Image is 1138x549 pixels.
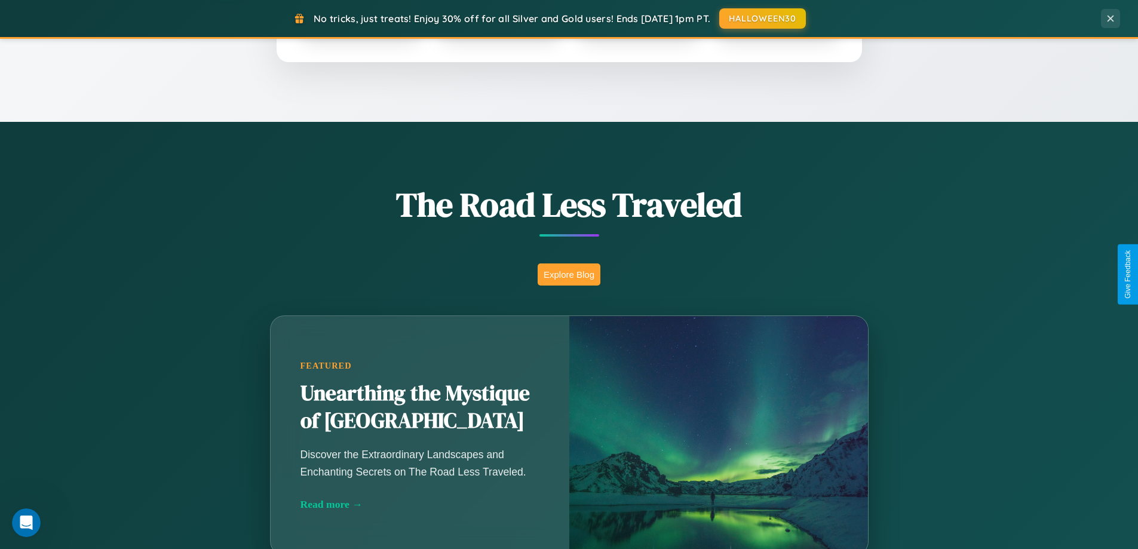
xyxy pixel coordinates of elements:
div: Give Feedback [1124,250,1132,299]
div: Read more → [300,498,539,511]
h2: Unearthing the Mystique of [GEOGRAPHIC_DATA] [300,380,539,435]
h1: The Road Less Traveled [211,182,928,228]
iframe: Intercom live chat [12,508,41,537]
p: Discover the Extraordinary Landscapes and Enchanting Secrets on The Road Less Traveled. [300,446,539,480]
button: Explore Blog [538,263,600,286]
button: HALLOWEEN30 [719,8,806,29]
span: No tricks, just treats! Enjoy 30% off for all Silver and Gold users! Ends [DATE] 1pm PT. [314,13,710,24]
div: Featured [300,361,539,371]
